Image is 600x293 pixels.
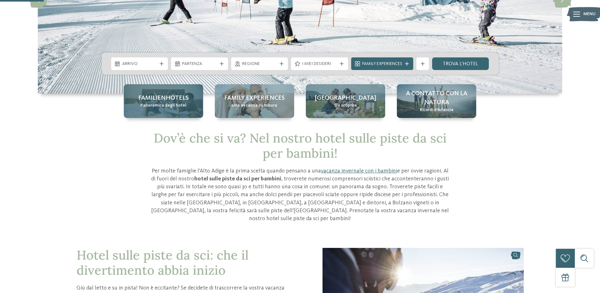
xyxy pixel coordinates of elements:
[362,61,402,67] span: Family Experiences
[151,167,450,223] p: Per molte famiglie l'Alto Adige è la prima scelta quando pensano a una e per ovvie ragioni. Al di...
[302,61,337,67] span: I miei desideri
[215,84,294,118] a: Hotel sulle piste da sci per bambini: divertimento senza confini Family experiences Una vacanza s...
[122,61,157,67] span: Arrivo
[242,61,277,67] span: Regione
[182,61,217,67] span: Partenza
[432,57,489,70] a: trova l’hotel
[138,94,189,103] span: Familienhotels
[77,247,249,278] span: Hotel sulle piste da sci: che il divertimento abbia inizio
[224,94,285,103] span: Family experiences
[321,168,397,174] a: vacanza invernale con i bambini
[397,84,476,118] a: Hotel sulle piste da sci per bambini: divertimento senza confini A contatto con la natura Ricordi...
[334,103,357,109] span: Da scoprire
[140,103,186,109] span: Panoramica degli hotel
[124,84,203,118] a: Hotel sulle piste da sci per bambini: divertimento senza confini Familienhotels Panoramica degli ...
[154,130,447,161] span: Dov’è che si va? Nel nostro hotel sulle piste da sci per bambini!
[306,84,385,118] a: Hotel sulle piste da sci per bambini: divertimento senza confini [GEOGRAPHIC_DATA] Da scoprire
[315,94,376,103] span: [GEOGRAPHIC_DATA]
[194,176,281,182] strong: hotel sulle piste da sci per bambini
[420,107,454,113] span: Ricordi d’infanzia
[232,103,277,109] span: Una vacanza su misura
[403,89,470,107] span: A contatto con la natura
